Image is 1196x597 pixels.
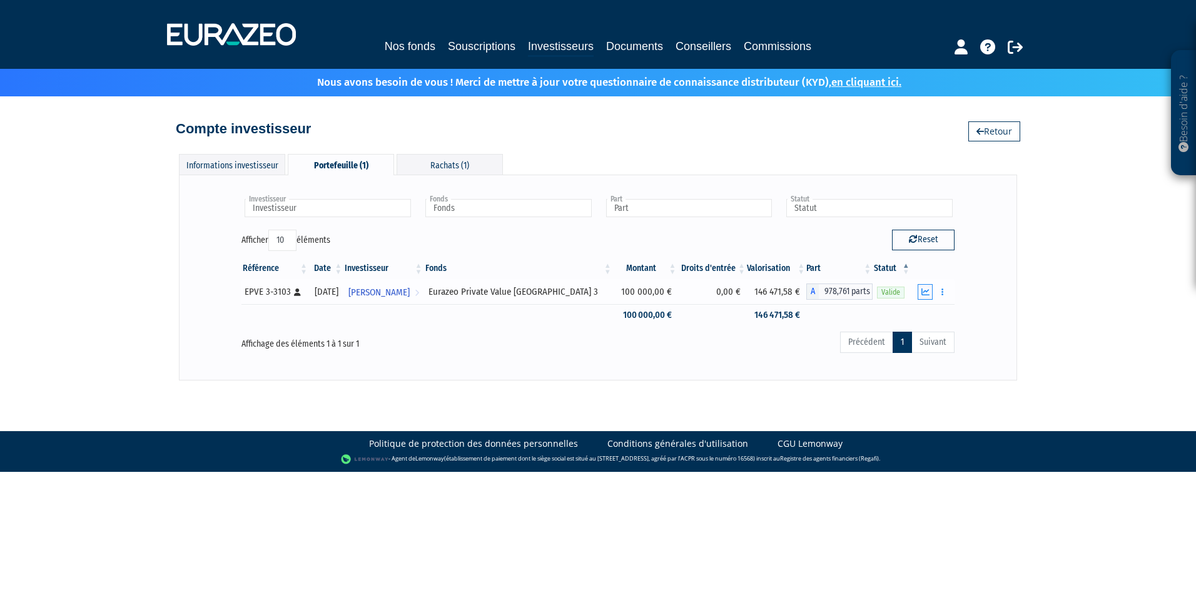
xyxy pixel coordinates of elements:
a: Conditions générales d'utilisation [607,437,748,450]
span: [PERSON_NAME] [348,281,410,304]
div: [DATE] [313,285,339,298]
div: Rachats (1) [397,154,503,175]
i: Voir l'investisseur [415,281,419,304]
div: A - Eurazeo Private Value Europe 3 [806,283,873,300]
td: 146 471,58 € [747,304,806,326]
a: [PERSON_NAME] [343,279,423,304]
td: 100 000,00 € [613,279,678,304]
span: Valide [877,287,905,298]
a: Registre des agents financiers (Regafi) [780,454,879,462]
a: 1 [893,332,912,353]
a: CGU Lemonway [778,437,843,450]
i: [Français] Personne physique [294,288,301,296]
p: Besoin d'aide ? [1177,57,1191,170]
div: Affichage des éléments 1 à 1 sur 1 [241,330,528,350]
th: Statut : activer pour trier la colonne par ordre d&eacute;croissant [873,258,911,279]
div: Portefeuille (1) [288,154,394,175]
h4: Compte investisseur [176,121,311,136]
a: Retour [968,121,1020,141]
div: EPVE 3-3103 [245,285,305,298]
p: Nous avons besoin de vous ! Merci de mettre à jour votre questionnaire de connaissance distribute... [281,72,901,90]
a: Commissions [744,38,811,55]
span: 978,761 parts [819,283,873,300]
div: - Agent de (établissement de paiement dont le siège social est situé au [STREET_ADDRESS], agréé p... [13,453,1183,466]
select: Afficheréléments [268,230,296,251]
th: Fonds: activer pour trier la colonne par ordre croissant [424,258,613,279]
img: logo-lemonway.png [341,453,389,466]
a: Souscriptions [448,38,515,55]
td: 146 471,58 € [747,279,806,304]
a: Documents [606,38,663,55]
a: Conseillers [676,38,731,55]
th: Référence : activer pour trier la colonne par ordre croissant [241,258,309,279]
div: Informations investisseur [179,154,285,175]
a: Politique de protection des données personnelles [369,437,578,450]
td: 100 000,00 € [613,304,678,326]
a: Lemonway [415,454,444,462]
a: Nos fonds [385,38,435,55]
a: en cliquant ici. [831,76,901,89]
div: Eurazeo Private Value [GEOGRAPHIC_DATA] 3 [428,285,609,298]
span: A [806,283,819,300]
th: Montant: activer pour trier la colonne par ordre croissant [613,258,678,279]
th: Valorisation: activer pour trier la colonne par ordre croissant [747,258,806,279]
th: Date: activer pour trier la colonne par ordre croissant [309,258,343,279]
img: 1732889491-logotype_eurazeo_blanc_rvb.png [167,23,296,46]
a: Investisseurs [528,38,594,57]
button: Reset [892,230,955,250]
label: Afficher éléments [241,230,330,251]
th: Investisseur: activer pour trier la colonne par ordre croissant [343,258,423,279]
th: Droits d'entrée: activer pour trier la colonne par ordre croissant [678,258,747,279]
td: 0,00 € [678,279,747,304]
th: Part: activer pour trier la colonne par ordre croissant [806,258,873,279]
